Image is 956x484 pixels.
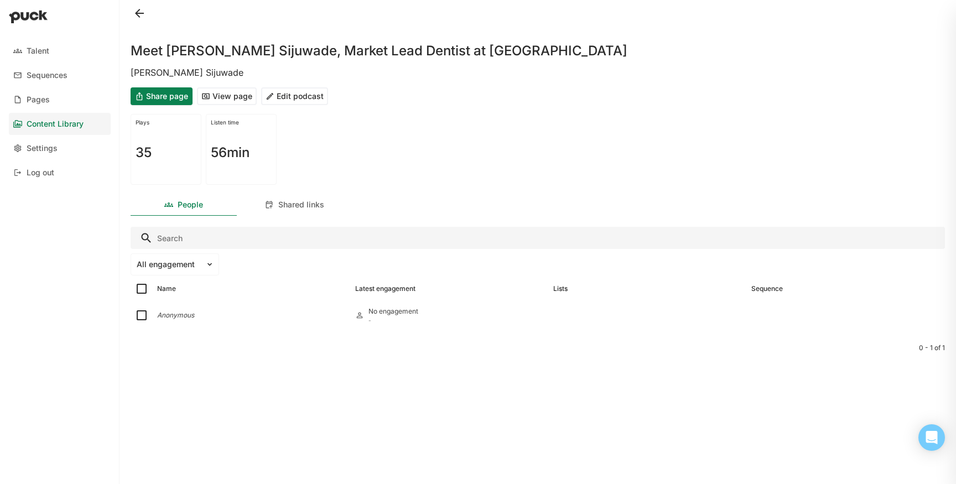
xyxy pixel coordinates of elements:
[355,285,415,293] div: Latest engagement
[157,285,176,293] div: Name
[136,119,196,126] div: Plays
[9,64,111,86] a: Sequences
[131,87,193,105] button: Share page
[27,46,49,56] div: Talent
[278,200,324,210] div: Shared links
[9,40,111,62] a: Talent
[136,146,152,159] h1: 35
[27,119,84,129] div: Content Library
[131,344,945,352] div: 0 - 1 of 1
[9,113,111,135] a: Content Library
[131,227,945,249] input: Search
[9,137,111,159] a: Settings
[157,311,194,319] i: Anonymous
[261,87,328,105] button: Edit podcast
[211,146,250,159] h1: 56min
[368,308,418,315] div: No engagement
[918,424,945,451] div: Open Intercom Messenger
[27,95,50,105] div: Pages
[131,66,945,79] div: [PERSON_NAME] Sijuwade
[211,119,272,126] div: Listen time
[27,144,58,153] div: Settings
[131,44,627,58] h1: Meet [PERSON_NAME] Sijuwade, Market Lead Dentist at [GEOGRAPHIC_DATA]
[751,285,783,293] div: Sequence
[553,285,568,293] div: Lists
[9,89,111,111] a: Pages
[368,317,418,324] div: -
[27,168,54,178] div: Log out
[197,87,257,105] button: View page
[178,200,203,210] div: People
[27,71,67,80] div: Sequences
